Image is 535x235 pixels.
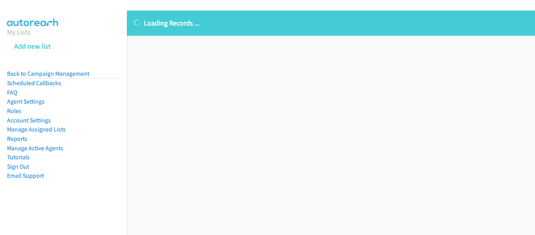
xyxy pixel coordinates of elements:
a: Roles [7,107,22,115]
a: Scheduled Callbacks [7,79,61,87]
a: Manage Active Agents [7,144,63,152]
a: Tutorials [7,153,30,161]
a: Back to Campaign Management [7,70,89,77]
a: Email Support [7,172,44,179]
a: Agent Settings [7,98,45,105]
a: Manage Assigned Lists [7,126,66,133]
a: FAQ [7,89,17,96]
a: Account Settings [7,117,51,124]
p: Loading Records ... [134,18,528,28]
a: Sign Out [7,163,29,170]
a: Reports [7,135,27,142]
a: Add new list [14,42,51,51]
a: My Lists [7,27,31,36]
